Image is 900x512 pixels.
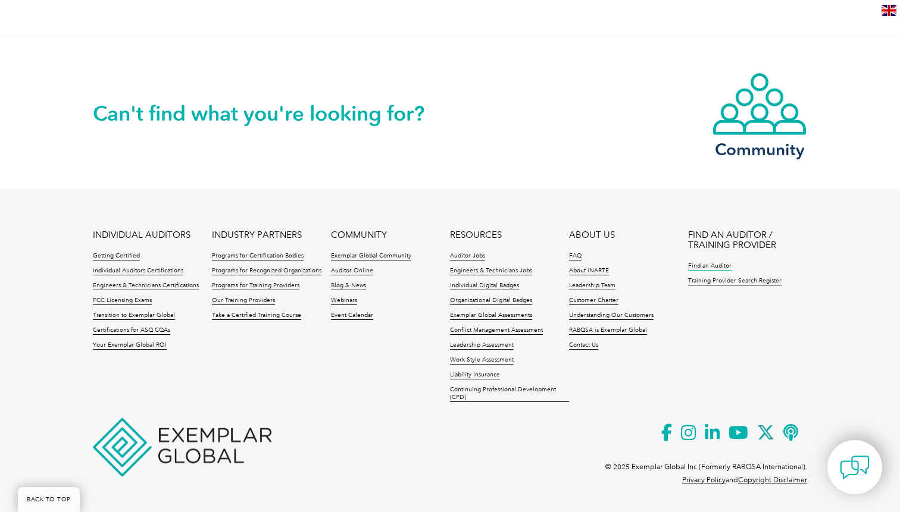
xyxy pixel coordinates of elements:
[450,252,485,260] a: Auditor Jobs
[450,230,502,240] a: RESOURCES
[331,267,373,275] a: Auditor Online
[450,312,532,320] a: Exemplar Global Assessments
[569,341,598,350] a: Contact Us
[682,473,807,486] p: and
[93,267,183,275] a: Individual Auditors Certifications
[569,297,618,305] a: Customer Charter
[712,72,807,136] img: icon-community.webp
[212,230,302,240] a: INDUSTRY PARTNERS
[688,262,732,271] a: Find an Auditor
[450,371,500,379] a: Liability Insurance
[212,252,304,260] a: Programs for Certification Bodies
[450,356,514,365] a: Work Style Assessment
[450,326,543,335] a: Conflict Management Assessment
[93,104,450,123] h2: Can't find what you're looking for?
[682,476,726,484] a: Privacy Policy
[450,267,532,275] a: Engineers & Technicians Jobs
[212,312,301,320] a: Take a Certified Training Course
[93,341,167,350] a: Your Exemplar Global ROI
[450,386,569,402] a: Continuing Professional Development (CPD)
[569,312,654,320] a: Understanding Our Customers
[712,72,807,157] a: Community
[93,312,175,320] a: Transition to Exemplar Global
[450,282,519,290] a: Individual Digital Badges
[331,297,357,305] a: Webinars
[569,326,647,335] a: RABQSA is Exemplar Global
[93,418,271,476] img: Exemplar Global
[212,267,321,275] a: Programs for Recognized Organizations
[331,282,366,290] a: Blog & News
[882,5,896,16] img: en
[738,476,807,484] a: Copyright Disclaimer
[569,252,582,260] a: FAQ
[212,282,299,290] a: Programs for Training Providers
[93,326,170,335] a: Certifications for ASQ CQAs
[331,230,387,240] a: COMMUNITY
[93,252,140,260] a: Getting Certified
[605,460,807,473] p: © 2025 Exemplar Global Inc (Formerly RABQSA International).
[93,297,152,305] a: FCC Licensing Exams
[331,252,411,260] a: Exemplar Global Community
[569,230,615,240] a: ABOUT US
[331,312,373,320] a: Event Calendar
[18,487,80,512] a: BACK TO TOP
[712,142,807,157] h3: Community
[569,267,609,275] a: About iNARTE
[212,297,275,305] a: Our Training Providers
[688,230,807,250] a: FIND AN AUDITOR / TRAINING PROVIDER
[840,453,870,482] img: contact-chat.png
[93,282,199,290] a: Engineers & Technicians Certifications
[93,230,190,240] a: INDIVIDUAL AUDITORS
[569,282,615,290] a: Leadership Team
[450,297,532,305] a: Organizational Digital Badges
[450,341,514,350] a: Leadership Assessment
[688,277,782,285] a: Training Provider Search Register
